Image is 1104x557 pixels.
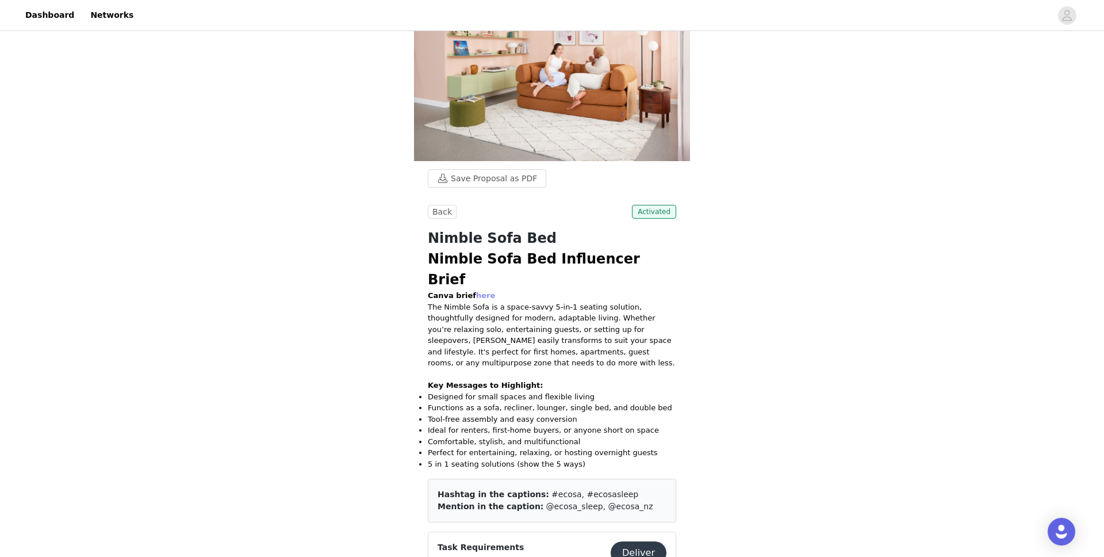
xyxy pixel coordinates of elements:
a: here [476,291,495,300]
span: @ecosa_sleep, @ecosa_nz [546,502,653,511]
strong: Canva brief [428,291,495,300]
span: The Nimble Sofa is a space-savvy 5-in-1 seating solution, thoughtfully designed for modern, adapt... [428,303,675,368]
span: Ideal for renters, first-home buyers, or anyone short on space [428,426,659,434]
span: Key Messages to Highlight: [428,381,543,390]
span: Activated [632,205,676,219]
div: Open Intercom Messenger [1048,518,1075,545]
div: avatar [1061,6,1072,25]
span: Designed for small spaces and flexible living [428,392,595,401]
span: #ecosa, #ecosasleep [551,490,638,499]
span: Hashtag in the captions: [438,490,549,499]
span: 5 in 1 seating solutions (show the 5 ways) [428,460,585,468]
strong: Nimble Sofa Bed Influencer Brief [428,251,640,288]
span: Functions as a sofa, recliner, lounger, single bed, and double bed [428,403,672,412]
span: Tool-free assembly and easy conversion [428,415,577,424]
h1: Nimble Sofa Bed [428,228,676,249]
button: Back [428,205,457,219]
span: Perfect for entertaining, relaxing, or hosting overnight guests [428,448,658,457]
span: Mention in the caption: [438,502,543,511]
a: Networks [83,2,140,28]
h4: Task Requirements [438,541,527,554]
span: Comfortable, stylish, and multifunctional [428,437,580,446]
button: Save Proposal as PDF [428,169,546,188]
a: Dashboard [18,2,81,28]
